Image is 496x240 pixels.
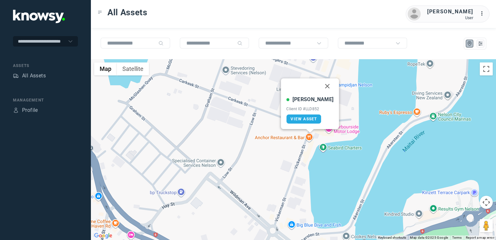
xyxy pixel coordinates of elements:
button: Show street map [94,62,117,75]
div: List [477,41,483,47]
a: Open this area in Google Maps (opens a new window) [93,232,114,240]
button: Map camera controls [480,196,493,209]
div: [PERSON_NAME] [427,8,473,16]
a: View Asset [286,114,321,124]
img: Application Logo [13,10,65,23]
div: Profile [13,107,19,113]
span: All Assets [107,7,147,18]
div: Client ID #LLD852 [286,107,333,111]
div: Assets [13,63,78,69]
div: [PERSON_NAME] [292,96,333,103]
div: Profile [22,106,38,114]
img: Google [93,232,114,240]
div: Search [237,41,242,46]
img: avatar.png [408,7,421,20]
div: Map [467,41,473,47]
button: Show satellite imagery [117,62,149,75]
div: : [480,10,488,19]
div: Toggle Menu [98,10,102,15]
button: Toggle fullscreen view [480,62,493,75]
a: ProfileProfile [13,106,38,114]
div: User [427,16,473,20]
div: Search [158,41,164,46]
a: Terms (opens in new tab) [452,236,462,239]
button: Close [320,78,335,94]
a: Report a map error [466,236,494,239]
div: : [480,10,488,18]
div: Management [13,97,78,103]
span: View Asset [291,117,317,121]
button: Keyboard shortcuts [378,235,406,240]
div: Assets [13,73,19,79]
tspan: ... [480,11,487,16]
span: Map data ©2025 Google [410,236,448,239]
a: AssetsAll Assets [13,72,46,80]
div: All Assets [22,72,46,80]
button: Drag Pegman onto the map to open Street View [480,219,493,232]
